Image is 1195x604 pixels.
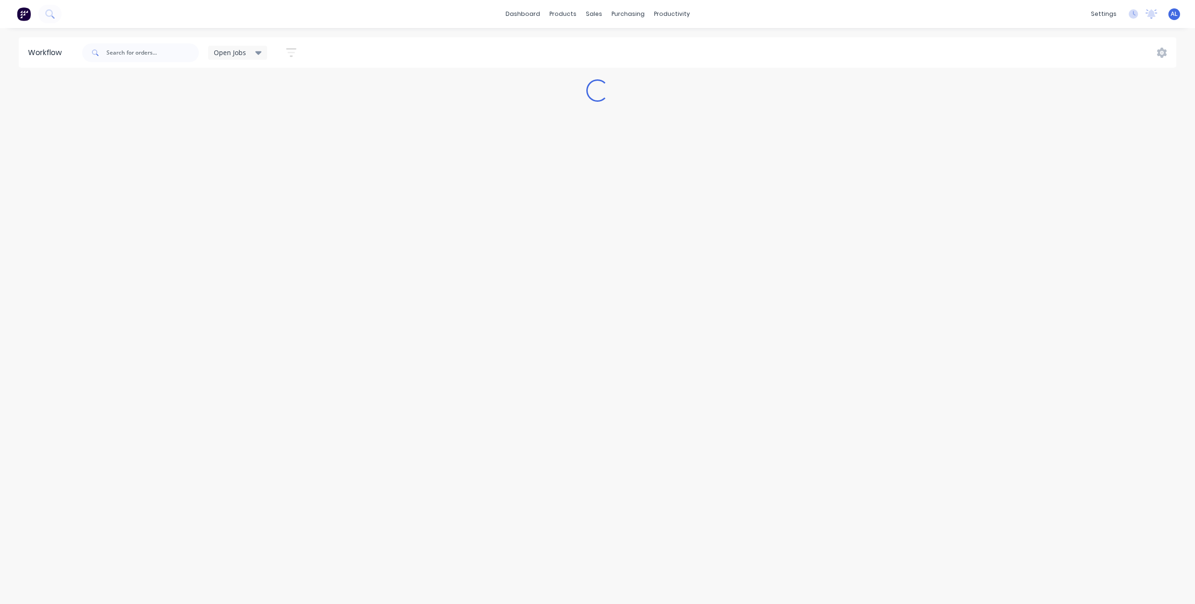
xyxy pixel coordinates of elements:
[17,7,31,21] img: Factory
[545,7,581,21] div: products
[501,7,545,21] a: dashboard
[1086,7,1121,21] div: settings
[1171,10,1178,18] span: AL
[581,7,607,21] div: sales
[106,43,199,62] input: Search for orders...
[649,7,695,21] div: productivity
[28,47,66,58] div: Workflow
[214,48,246,57] span: Open Jobs
[607,7,649,21] div: purchasing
